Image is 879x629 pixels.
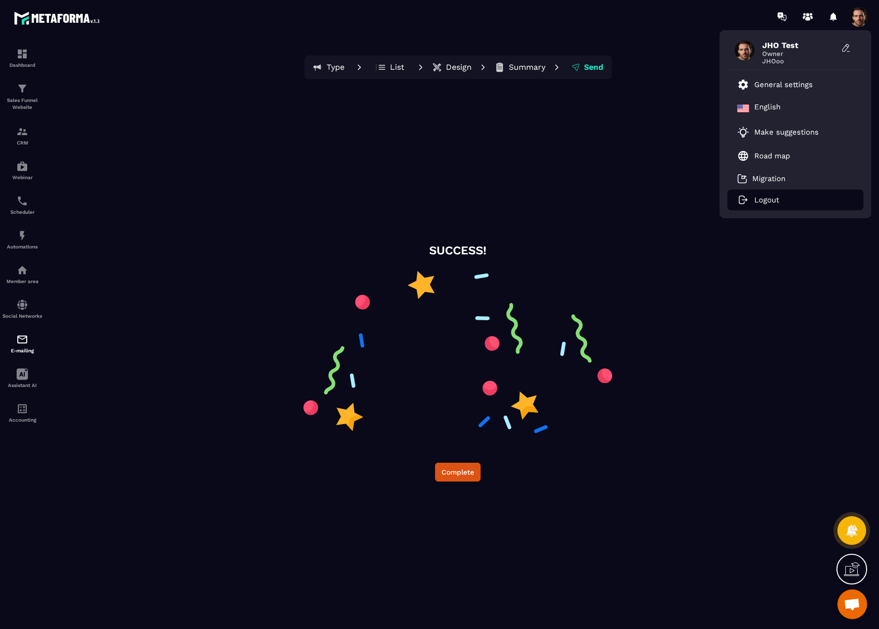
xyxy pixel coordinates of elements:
img: social-network [16,299,28,311]
p: Scheduler [2,209,42,215]
img: logo [14,9,103,27]
p: Accounting [2,417,42,423]
a: schedulerschedulerScheduler [2,188,42,222]
a: General settings [737,79,813,91]
p: Make suggestions [754,128,819,137]
a: Make suggestions [737,126,841,138]
a: Migration [737,174,785,184]
a: automationsautomationsAutomations [2,222,42,257]
a: emailemailE-mailing [2,326,42,361]
p: Member area [2,279,42,284]
img: formation [16,126,28,138]
button: List [368,57,412,77]
img: automations [16,264,28,276]
span: Owner [762,50,836,57]
img: accountant [16,403,28,415]
a: formationformationCRM [2,118,42,153]
p: Assistant AI [2,383,42,388]
p: Migration [752,174,785,183]
p: Social Networks [2,313,42,319]
button: Design [429,57,475,77]
img: formation [16,48,28,60]
img: email [16,334,28,345]
span: JHO Test [762,41,836,50]
p: Sales Funnel Website [2,97,42,111]
button: Summary [491,57,548,77]
p: Logout [754,195,779,204]
img: automations [16,160,28,172]
span: JHOoo [762,57,836,65]
p: Automations [2,244,42,249]
button: Type [306,57,351,77]
img: scheduler [16,195,28,207]
img: formation [16,83,28,95]
p: E-mailing [2,348,42,353]
p: Summary [509,62,545,72]
p: Dashboard [2,62,42,68]
a: automationsautomationsWebinar [2,153,42,188]
a: accountantaccountantAccounting [2,395,42,430]
p: Road map [754,151,790,160]
img: automations [16,230,28,242]
a: formationformationDashboard [2,41,42,75]
button: Complete [435,463,481,482]
p: Design [446,62,472,72]
a: Assistant AI [2,361,42,395]
p: Send [584,62,603,72]
a: Road map [737,150,790,162]
a: automationsautomationsMember area [2,257,42,291]
p: Webinar [2,175,42,180]
a: formationformationSales Funnel Website [2,75,42,118]
p: General settings [754,80,813,89]
p: SUCCESS! [429,242,487,259]
div: Open chat [837,589,867,619]
a: social-networksocial-networkSocial Networks [2,291,42,326]
p: English [754,102,781,114]
p: Type [327,62,344,72]
button: Send [565,57,610,77]
p: CRM [2,140,42,145]
p: List [390,62,404,72]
